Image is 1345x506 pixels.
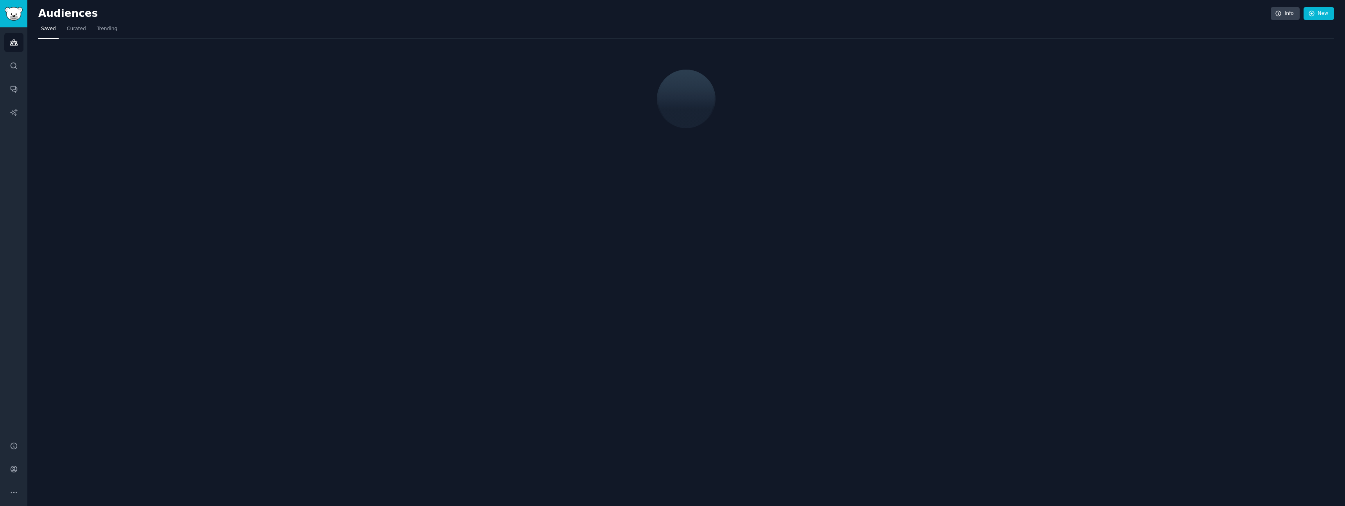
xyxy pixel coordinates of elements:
img: GummySearch logo [5,7,23,21]
a: Info [1271,7,1300,20]
a: Trending [94,23,120,39]
span: Saved [41,25,56,32]
h2: Audiences [38,7,1271,20]
a: Saved [38,23,59,39]
span: Trending [97,25,117,32]
a: Curated [64,23,89,39]
a: New [1304,7,1334,20]
span: Curated [67,25,86,32]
